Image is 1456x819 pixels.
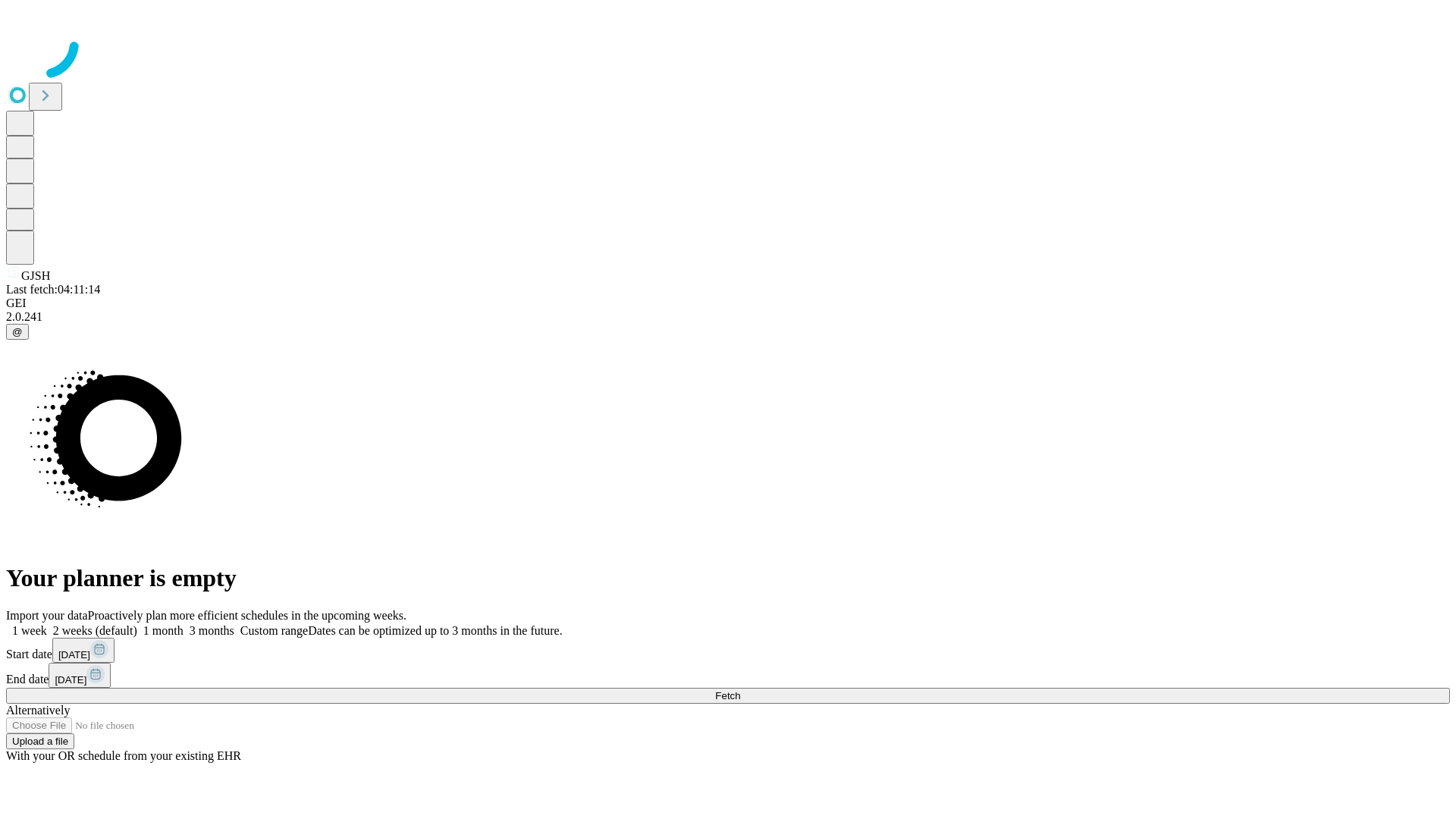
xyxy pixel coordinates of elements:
[6,638,1450,663] div: Start date
[21,269,50,282] span: GJSH
[6,733,74,749] button: Upload a file
[6,663,1450,688] div: End date
[308,624,562,637] span: Dates can be optimized up to 3 months in the future.
[6,310,1450,324] div: 2.0.241
[49,663,111,688] button: [DATE]
[52,638,115,663] button: [DATE]
[6,324,29,340] button: @
[55,674,86,686] span: [DATE]
[6,283,100,296] span: Last fetch: 04:11:14
[88,609,406,622] span: Proactively plan more efficient schedules in the upcoming weeks.
[715,690,740,701] span: Fetch
[6,564,1450,592] h1: Your planner is empty
[12,624,47,637] span: 1 week
[6,609,88,622] span: Import your data
[6,688,1450,704] button: Fetch
[6,297,1450,310] div: GEI
[6,704,70,717] span: Alternatively
[53,624,137,637] span: 2 weeks (default)
[240,624,308,637] span: Custom range
[58,649,90,661] span: [DATE]
[190,624,234,637] span: 3 months
[12,326,23,337] span: @
[143,624,184,637] span: 1 month
[6,749,241,762] span: With your OR schedule from your existing EHR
